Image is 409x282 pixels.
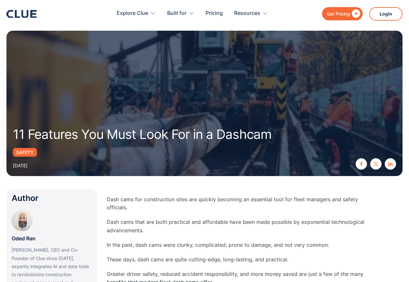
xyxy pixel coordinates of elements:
div: Resources [234,3,260,24]
div: Get Pricing [327,10,350,18]
div: [DATE] [13,162,27,170]
p: Oded Ran [12,235,36,243]
h1: 11 Features You Must Look For in a Dashcam [13,127,281,141]
div: Resources [234,3,268,24]
a: Safety [13,148,37,157]
img: facebook icon [359,162,363,166]
img: Oded Ran [12,210,33,231]
div:  [350,10,360,18]
a: Get Pricing [322,7,363,20]
div: Author [12,194,92,202]
a: Pricing [206,3,223,24]
a: Login [369,7,403,21]
p: Dash cams that are both practical and affordable have been made possible by exponential technolog... [107,218,365,234]
img: twitter X icon [374,162,378,166]
img: linkedin icon [388,162,393,166]
p: In the past, dash cams were clunky, complicated, prone to damage, and not very common. [107,241,365,249]
div: Built for [167,3,187,24]
p: These days, dash cams are quite cutting-edge, long-lasting, and practical. [107,256,365,264]
div: Built for [167,3,194,24]
div: Explore Clue [117,3,156,24]
div: Explore Clue [117,3,148,24]
p: Dash cams for construction sites are quickly becoming an essential tool for fleet managers and sa... [107,195,365,212]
